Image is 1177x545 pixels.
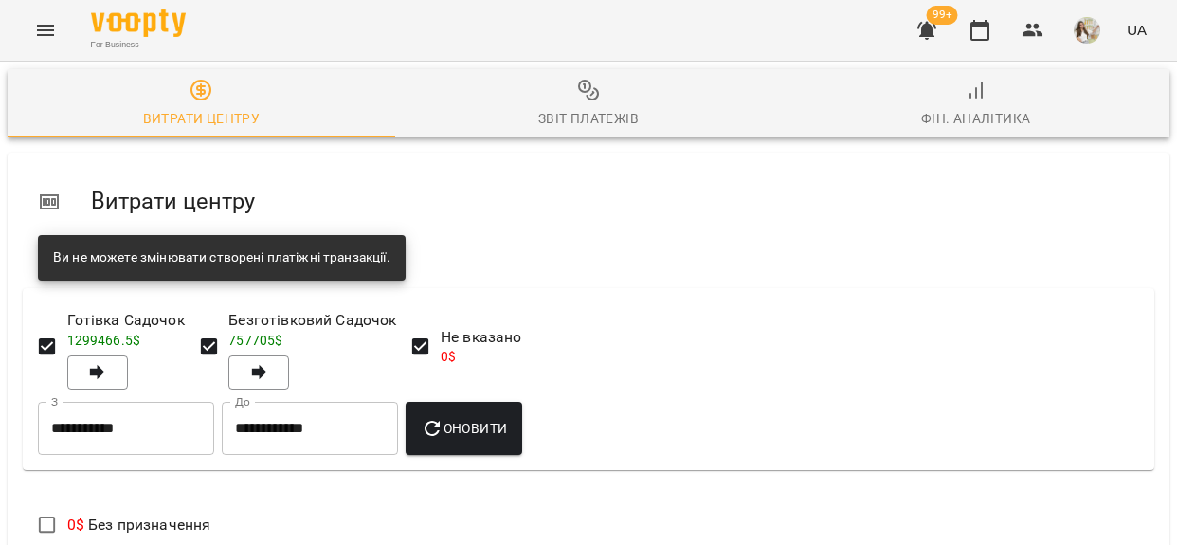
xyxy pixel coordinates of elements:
[91,9,186,37] img: Voopty Logo
[53,241,390,275] div: Ви не можете змінювати створені платіжні транзакції.
[1127,20,1147,40] span: UA
[228,333,282,348] span: 757705 $
[67,516,84,534] span: 0 $
[406,402,522,455] button: Оновити
[421,417,507,440] span: Оновити
[441,326,521,349] span: Не вказано
[441,349,456,364] span: 0 $
[91,187,1139,216] h5: Витрати центру
[1119,12,1154,47] button: UA
[67,355,128,390] button: Готівка Садочок1299466.5$
[143,107,261,130] div: Витрати центру
[228,355,289,390] button: Безготівковий Садочок757705$
[921,107,1031,130] div: Фін. Аналітика
[1074,17,1100,44] img: e2864fcc2dab41a732c65cbee0bee3b0.png
[228,309,396,332] span: Безготівковий Садочок
[67,516,211,534] span: Без призначення
[23,8,68,53] button: Menu
[927,6,958,25] span: 99+
[67,309,185,332] span: Готівка Садочок
[91,39,186,51] span: For Business
[67,333,140,348] span: 1299466.5 $
[538,107,639,130] div: Звіт платежів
